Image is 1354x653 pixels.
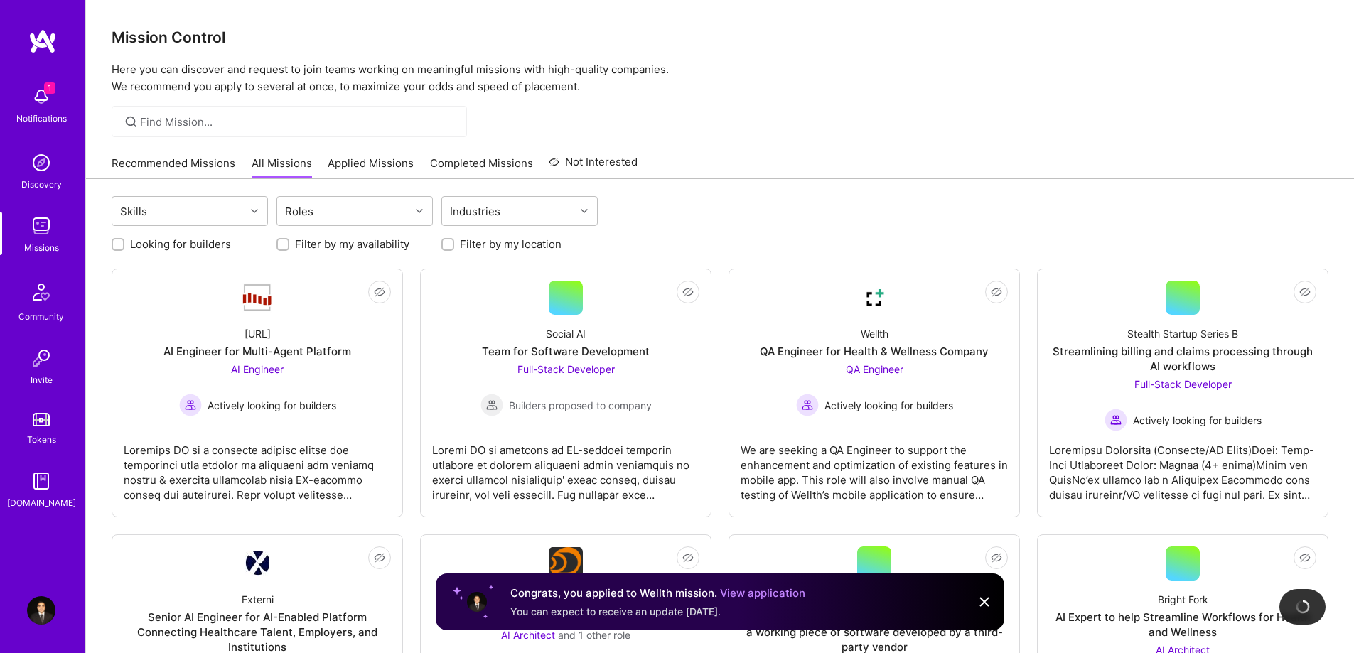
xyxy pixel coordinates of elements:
img: Invite [27,344,55,372]
div: Stealth Startup Series B [1127,326,1238,341]
div: Social AI [546,326,586,341]
div: We are seeking a QA Engineer to support the enhancement and optimization of existing features in ... [741,431,1008,502]
a: Recommended Missions [112,156,235,179]
a: Completed Missions [430,156,533,179]
div: Missions [24,240,59,255]
i: icon EyeClosed [682,552,694,563]
img: Actively looking for builders [1105,409,1127,431]
img: Company Logo [857,281,891,315]
label: Filter by my availability [295,237,409,252]
div: [DOMAIN_NAME] [7,495,76,510]
i: icon Chevron [416,207,423,215]
img: User Avatar [27,596,55,625]
i: icon EyeClosed [991,552,1002,563]
a: Social AITeam for Software DevelopmentFull-Stack Developer Builders proposed to companyBuilders p... [432,281,699,505]
div: You can expect to receive an update [DATE]. [510,605,805,619]
div: Loremipsu Dolorsita (Consecte/AD Elits)Doei: Temp-Inci Utlaboreet Dolor: Magnaa (4+ enima)Minim v... [1049,431,1316,502]
img: Actively looking for builders [179,394,202,416]
div: Streamlining billing and claims processing through AI workflows [1049,344,1316,374]
span: Full-Stack Developer [1134,378,1232,390]
h3: Mission Control [112,28,1328,46]
p: Here you can discover and request to join teams working on meaningful missions with high-quality ... [112,61,1328,95]
span: Actively looking for builders [824,398,953,413]
div: Industries [446,201,504,222]
div: Congrats, you applied to Wellth mission. [510,585,805,602]
img: Company Logo [549,547,583,580]
div: [URL] [245,326,271,341]
a: Stealth Startup Series BStreamlining billing and claims processing through AI workflowsFull-Stack... [1049,281,1316,505]
span: 1 [44,82,55,94]
img: loading [1295,599,1311,615]
div: Wellth [861,326,888,341]
div: Notifications [16,111,67,126]
i: icon Chevron [251,207,258,215]
span: Actively looking for builders [1133,413,1262,428]
i: icon EyeClosed [374,552,385,563]
img: Builders proposed to company [480,394,503,416]
img: bell [27,82,55,111]
label: Filter by my location [460,237,562,252]
div: Invite [31,372,53,387]
a: All Missions [252,156,312,179]
a: Company LogoWellthQA Engineer for Health & Wellness CompanyQA Engineer Actively looking for build... [741,281,1008,505]
i: icon Chevron [581,207,588,215]
img: Company Logo [245,551,269,576]
span: QA Engineer [846,363,903,375]
div: Community [18,309,64,324]
img: Close [976,593,993,610]
img: Actively looking for builders [796,394,819,416]
a: Company Logo[URL]AI Engineer for Multi-Agent PlatformAI Engineer Actively looking for buildersAct... [124,281,391,505]
a: Applied Missions [328,156,414,179]
a: User Avatar [23,596,59,625]
i: icon EyeClosed [1299,552,1311,563]
a: Not Interested [549,153,638,179]
div: AI Engineer for Multi-Agent Platform [163,344,351,359]
img: Company Logo [240,283,274,313]
div: Skills [117,201,151,222]
label: Looking for builders [130,237,231,252]
span: Full-Stack Developer [517,363,615,375]
img: discovery [27,149,55,177]
input: Find Mission... [140,114,456,129]
i: icon EyeClosed [374,286,385,298]
img: logo [28,28,57,54]
i: icon EyeClosed [682,286,694,298]
i: icon EyeClosed [1299,286,1311,298]
img: tokens [33,413,50,426]
img: teamwork [27,212,55,240]
a: View application [720,586,805,600]
img: Community [24,275,58,309]
div: Roles [281,201,317,222]
div: Discovery [21,177,62,192]
span: Actively looking for builders [208,398,336,413]
div: Tokens [27,432,56,447]
div: Team for Software Development [482,344,650,359]
div: QA Engineer for Health & Wellness Company [760,344,989,359]
span: Builders proposed to company [509,398,652,413]
div: Loremips DO si a consecte adipisc elitse doe temporinci utla etdolor ma aliquaeni adm veniamq nos... [124,431,391,502]
i: icon EyeClosed [991,286,1002,298]
img: guide book [27,467,55,495]
i: icon SearchGrey [123,114,139,130]
span: AI Engineer [231,363,284,375]
div: Loremi DO si ametcons ad EL-seddoei temporin utlabore et dolorem aliquaeni admin veniamquis no ex... [432,431,699,502]
img: User profile [466,590,488,613]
